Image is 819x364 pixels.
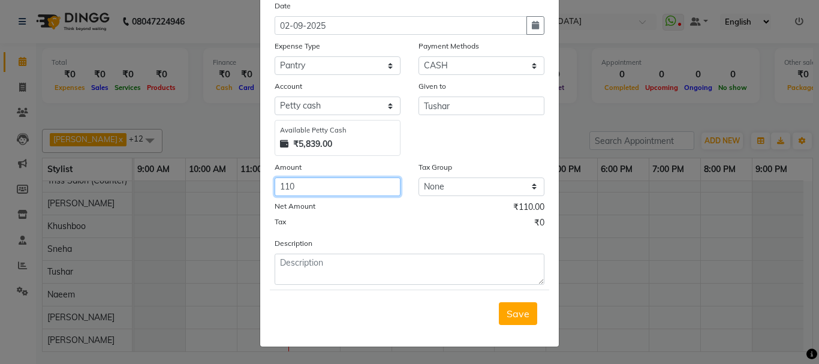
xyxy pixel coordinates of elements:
[418,81,446,92] label: Given to
[513,201,544,216] span: ₹110.00
[275,201,315,212] label: Net Amount
[275,81,302,92] label: Account
[507,308,529,320] span: Save
[499,302,537,325] button: Save
[293,138,332,151] strong: ₹5,839.00
[275,238,312,249] label: Description
[418,97,544,115] input: Given to
[534,216,544,232] span: ₹0
[275,162,302,173] label: Amount
[275,1,291,11] label: Date
[418,162,452,173] label: Tax Group
[418,41,479,52] label: Payment Methods
[275,216,286,227] label: Tax
[275,41,320,52] label: Expense Type
[280,125,395,136] div: Available Petty Cash
[275,178,401,196] input: Amount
